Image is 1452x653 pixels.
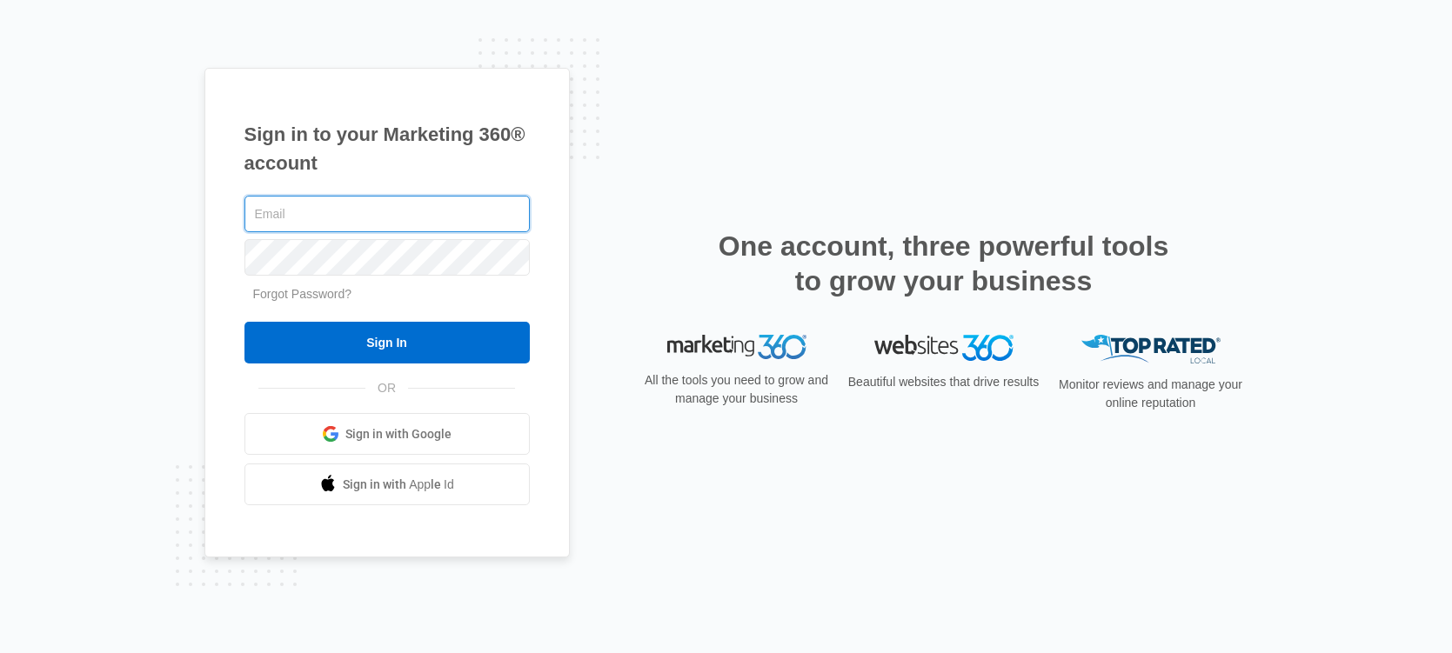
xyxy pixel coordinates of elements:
h1: Sign in to your Marketing 360® account [244,120,530,177]
img: Top Rated Local [1081,335,1221,363]
input: Email [244,196,530,232]
p: Beautiful websites that drive results [846,373,1041,391]
h2: One account, three powerful tools to grow your business [713,229,1174,298]
a: Sign in with Apple Id [244,463,530,505]
input: Sign In [244,322,530,363]
a: Forgot Password? [253,287,352,301]
img: Marketing 360 [667,335,806,359]
span: Sign in with Apple Id [343,476,454,494]
a: Sign in with Google [244,413,530,455]
img: Websites 360 [874,335,1014,360]
p: Monitor reviews and manage your online reputation [1054,376,1248,412]
span: OR [365,379,408,397]
p: All the tools you need to grow and manage your business [639,371,834,408]
span: Sign in with Google [345,425,452,443]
